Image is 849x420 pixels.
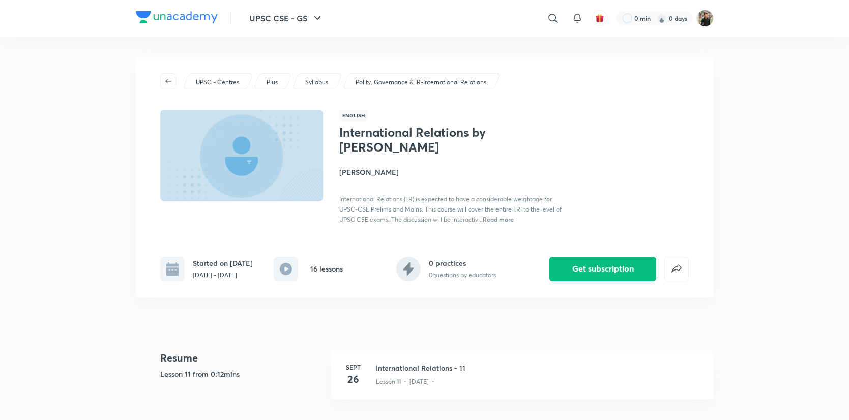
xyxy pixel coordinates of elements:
[376,377,434,386] p: Lesson 11 • [DATE] •
[193,271,253,280] p: [DATE] - [DATE]
[339,195,562,223] span: International Relations (I.R) is expected to have a considerable weightage for UPSC-CSE Prelims a...
[160,350,323,366] h4: Resume
[196,78,239,87] p: UPSC - Centres
[343,363,364,372] h6: Sept
[595,14,604,23] img: avatar
[265,78,279,87] a: Plus
[305,78,328,87] p: Syllabus
[354,78,488,87] a: Polity, Governance & IR-International Relations
[158,109,324,202] img: Thumbnail
[592,10,608,26] button: avatar
[303,78,330,87] a: Syllabus
[339,110,368,121] span: English
[339,167,567,177] h4: [PERSON_NAME]
[657,13,667,23] img: streak
[310,263,343,274] h6: 16 lessons
[696,10,714,27] img: Yudhishthir
[429,258,496,268] h6: 0 practices
[429,271,496,280] p: 0 questions by educators
[549,257,656,281] button: Get subscription
[136,11,218,23] img: Company Logo
[194,78,241,87] a: UPSC - Centres
[664,257,689,281] button: false
[339,125,506,155] h1: International Relations by [PERSON_NAME]
[343,372,364,387] h4: 26
[356,78,486,87] p: Polity, Governance & IR-International Relations
[136,11,218,26] a: Company Logo
[376,363,701,373] h3: International Relations - 11
[483,215,514,223] span: Read more
[331,350,714,411] a: Sept26International Relations - 11Lesson 11 • [DATE] •
[193,258,253,268] h6: Started on [DATE]
[243,8,330,28] button: UPSC CSE - GS
[267,78,278,87] p: Plus
[160,369,323,379] h5: Lesson 11 from 0:12mins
